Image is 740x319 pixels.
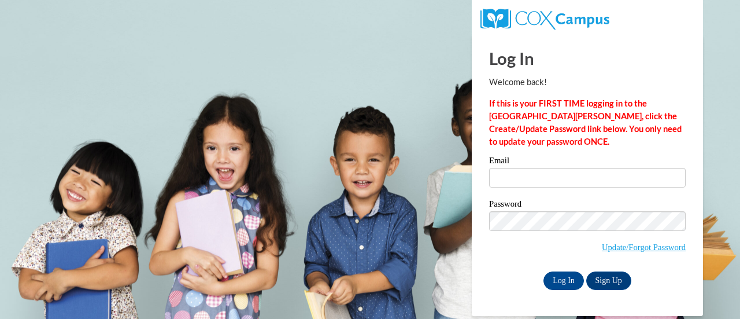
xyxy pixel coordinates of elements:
p: Welcome back! [489,76,686,89]
a: Update/Forgot Password [602,243,686,252]
a: COX Campus [480,13,609,23]
img: COX Campus [480,9,609,30]
label: Email [489,156,686,168]
input: Log In [543,272,584,290]
a: Sign Up [586,272,631,290]
label: Password [489,200,686,211]
strong: If this is your FIRST TIME logging in to the [GEOGRAPHIC_DATA][PERSON_NAME], click the Create/Upd... [489,98,682,146]
h1: Log In [489,46,686,70]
